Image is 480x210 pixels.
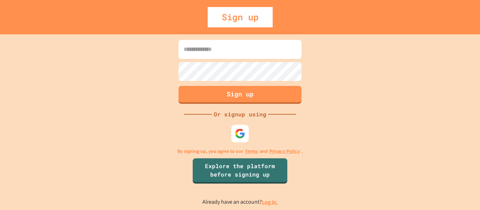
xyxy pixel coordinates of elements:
a: Explore the platform before signing up [193,158,287,183]
img: google-icon.svg [235,128,245,139]
a: Privacy Policy [270,148,300,155]
a: Terms [245,148,258,155]
p: Already have an account? [202,198,278,206]
p: By signing up, you agree to our and . [177,148,303,155]
div: Or signup using [212,110,268,118]
div: Sign up [208,7,273,27]
button: Sign up [179,86,301,104]
a: Log in. [262,198,278,206]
